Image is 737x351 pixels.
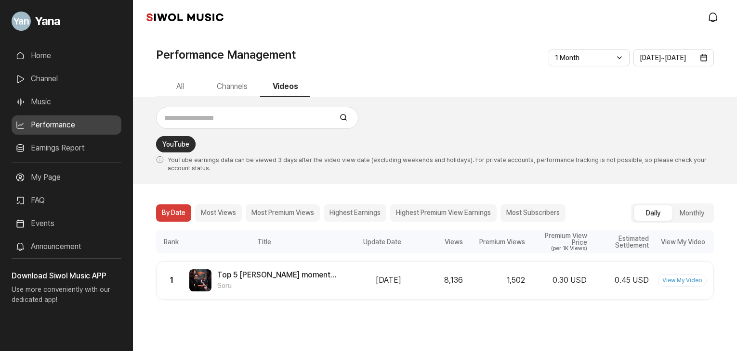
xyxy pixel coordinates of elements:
button: Channels [204,77,260,97]
button: Monthly [672,205,711,221]
a: Events [12,214,121,233]
div: Premium Views [466,230,528,253]
p: Use more conveniently with our dedicated app! [12,282,121,313]
div: [DATE] [345,275,401,286]
div: Estimated Settlement [590,230,652,253]
span: Soru [217,281,339,291]
div: View My Video [652,230,714,253]
button: Most Subscribers [500,204,566,222]
button: By Date [156,204,191,222]
span: 1 Month [555,54,579,62]
span: [DATE] ~ [DATE] [640,54,686,62]
button: Videos [260,77,310,97]
div: Views [404,230,466,253]
a: Announcement [12,237,121,256]
div: 0.30 USD [531,275,587,286]
h3: Download Siwol Music APP [12,270,121,282]
h1: Performance Management [156,46,296,63]
button: Highest Earnings [324,204,386,222]
div: 1,502 [469,275,525,286]
button: Most Views [195,204,242,222]
div: 8,136 [407,275,463,286]
a: Home [12,46,121,65]
div: Rank [156,230,186,253]
p: YouTube earnings data can be viewed 3 days after the video view date (excluding weekends and holi... [156,150,714,175]
button: All [156,77,204,97]
button: [DATE]~[DATE] [633,49,714,66]
a: YouTube [156,136,196,152]
div: performance [156,230,714,300]
span: 1 [170,276,173,285]
img: Video Thumbnail Image [189,269,211,291]
span: Top 5 [PERSON_NAME] moments I still think about [217,269,339,281]
a: FAQ [12,191,121,210]
a: modal.notifications [704,8,724,27]
button: Highest Premium View Earnings [390,204,497,222]
div: Title [186,230,342,253]
a: Channel [12,69,121,88]
button: Most Premium Views [246,204,320,222]
div: (per 1K Views) [531,246,587,251]
div: Premium View Price [531,232,587,246]
div: Update Date [342,230,404,253]
span: Yana [35,13,60,30]
a: Performance [12,115,121,135]
input: Search for videos [159,111,332,125]
a: Go to My Profile [12,8,121,35]
a: Earnings Report [12,138,121,158]
a: Music [12,92,121,112]
a: View My Video [658,274,707,287]
a: My Page [12,168,121,187]
div: 0.45 USD [592,275,648,286]
button: Daily [634,205,672,221]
